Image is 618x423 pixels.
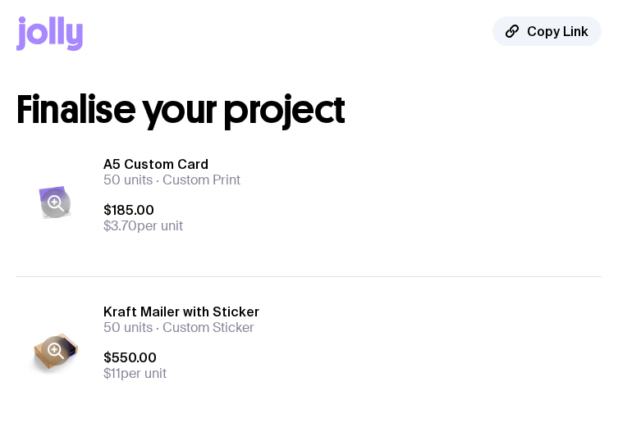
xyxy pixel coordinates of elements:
[103,365,121,382] span: $11
[103,349,602,366] span: $550.00
[492,16,602,46] button: Copy Link
[153,171,240,189] span: Custom Print
[103,202,602,218] span: $185.00
[103,218,602,234] span: per unit
[153,319,254,336] span: Custom Sticker
[103,366,602,382] span: per unit
[103,156,602,172] h3: A5 Custom Card
[527,23,588,39] span: Copy Link
[16,90,602,130] h1: Finalise your project
[103,171,153,189] span: 50 units
[103,319,153,336] span: 50 units
[103,303,602,320] h3: Kraft Mailer with Sticker
[103,217,137,234] span: $3.70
